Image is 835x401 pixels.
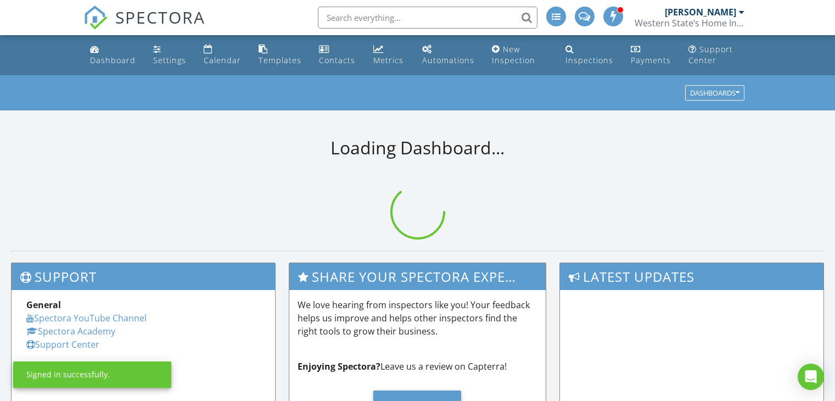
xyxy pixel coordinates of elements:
[798,364,824,390] div: Open Intercom Messenger
[199,40,245,71] a: Calendar
[90,55,136,65] div: Dashboard
[298,360,380,372] strong: Enjoying Spectora?
[204,55,241,65] div: Calendar
[26,299,61,311] strong: General
[688,44,733,65] div: Support Center
[254,40,306,71] a: Templates
[26,369,110,380] div: Signed in successfully.
[635,18,744,29] div: Western State’s Home Inspections LLC
[86,40,140,71] a: Dashboard
[690,90,739,97] div: Dashboards
[315,40,360,71] a: Contacts
[684,40,749,71] a: Support Center
[487,40,552,71] a: New Inspection
[369,40,410,71] a: Metrics
[259,55,301,65] div: Templates
[565,55,613,65] div: Inspections
[560,263,823,290] h3: Latest Updates
[319,55,355,65] div: Contacts
[422,55,474,65] div: Automations
[26,338,99,350] a: Support Center
[149,40,190,71] a: Settings
[418,40,479,71] a: Automations (Advanced)
[561,40,618,71] a: Inspections
[685,86,744,101] button: Dashboards
[26,325,115,337] a: Spectora Academy
[318,7,537,29] input: Search everything...
[83,15,205,38] a: SPECTORA
[298,360,538,373] p: Leave us a review on Capterra!
[26,312,147,324] a: Spectora YouTube Channel
[626,40,675,71] a: Payments
[153,55,186,65] div: Settings
[83,5,108,30] img: The Best Home Inspection Software - Spectora
[12,263,275,290] h3: Support
[115,5,205,29] span: SPECTORA
[298,298,538,338] p: We love hearing from inspectors like you! Your feedback helps us improve and helps other inspecto...
[631,55,671,65] div: Payments
[492,44,535,65] div: New Inspection
[665,7,736,18] div: [PERSON_NAME]
[289,263,546,290] h3: Share Your Spectora Experience
[373,55,404,65] div: Metrics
